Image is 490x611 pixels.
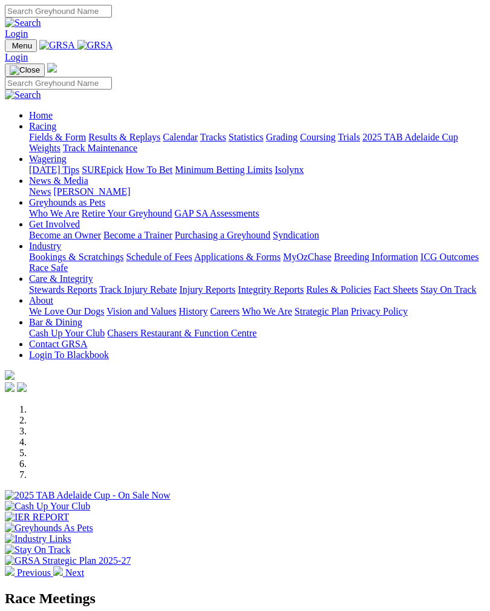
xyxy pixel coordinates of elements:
img: 2025 TAB Adelaide Cup - On Sale Now [5,490,171,501]
a: 2025 TAB Adelaide Cup [362,132,458,142]
a: Calendar [163,132,198,142]
img: GRSA [39,40,75,51]
a: Wagering [29,154,67,164]
a: Careers [210,306,240,316]
div: Bar & Dining [29,328,485,339]
a: History [178,306,207,316]
a: Weights [29,143,60,153]
a: Retire Your Greyhound [82,208,172,218]
a: Grading [266,132,298,142]
a: Racing [29,121,56,131]
img: Stay On Track [5,544,70,555]
div: Get Involved [29,230,485,241]
a: [DATE] Tips [29,165,79,175]
a: Isolynx [275,165,304,175]
a: How To Bet [126,165,173,175]
img: logo-grsa-white.png [5,370,15,380]
a: Integrity Reports [238,284,304,295]
a: Bookings & Scratchings [29,252,123,262]
a: Stewards Reports [29,284,97,295]
a: Chasers Restaurant & Function Centre [107,328,256,338]
img: GRSA Strategic Plan 2025-27 [5,555,131,566]
a: Who We Are [29,208,79,218]
a: Home [29,110,53,120]
a: Rules & Policies [306,284,371,295]
a: Coursing [300,132,336,142]
a: ICG Outcomes [420,252,479,262]
a: News & Media [29,175,88,186]
a: About [29,295,53,305]
img: Search [5,90,41,100]
a: Get Involved [29,219,80,229]
img: GRSA [77,40,113,51]
a: Vision and Values [106,306,176,316]
a: Race Safe [29,263,68,273]
input: Search [5,5,112,18]
a: Previous [5,567,53,578]
img: IER REPORT [5,512,69,523]
span: Menu [12,41,32,50]
div: Care & Integrity [29,284,485,295]
a: Track Injury Rebate [99,284,177,295]
a: Tracks [200,132,226,142]
a: Fact Sheets [374,284,418,295]
a: Who We Are [242,306,292,316]
img: Industry Links [5,534,71,544]
img: Greyhounds As Pets [5,523,93,534]
a: Cash Up Your Club [29,328,105,338]
a: Strategic Plan [295,306,348,316]
a: Minimum Betting Limits [175,165,272,175]
img: chevron-left-pager-white.svg [5,566,15,576]
a: Become a Trainer [103,230,172,240]
span: Previous [17,567,51,578]
a: Bar & Dining [29,317,82,327]
a: Privacy Policy [351,306,408,316]
div: Greyhounds as Pets [29,208,485,219]
span: Next [65,567,84,578]
button: Toggle navigation [5,39,37,52]
a: Results & Replays [88,132,160,142]
img: Search [5,18,41,28]
a: Injury Reports [179,284,235,295]
img: Close [10,65,40,75]
img: Cash Up Your Club [5,501,90,512]
img: chevron-right-pager-white.svg [53,566,63,576]
a: Login [5,28,28,39]
a: Breeding Information [334,252,418,262]
div: Wagering [29,165,485,175]
a: MyOzChase [283,252,332,262]
a: SUREpick [82,165,123,175]
img: twitter.svg [17,382,27,392]
a: Become an Owner [29,230,101,240]
div: About [29,306,485,317]
a: Statistics [229,132,264,142]
div: Industry [29,252,485,273]
a: Applications & Forms [194,252,281,262]
a: Stay On Track [420,284,476,295]
a: Care & Integrity [29,273,93,284]
img: logo-grsa-white.png [47,63,57,73]
a: Fields & Form [29,132,86,142]
a: News [29,186,51,197]
a: Industry [29,241,61,251]
a: Login To Blackbook [29,350,109,360]
input: Search [5,77,112,90]
a: Contact GRSA [29,339,87,349]
img: facebook.svg [5,382,15,392]
a: Trials [338,132,360,142]
a: Schedule of Fees [126,252,192,262]
a: Purchasing a Greyhound [175,230,270,240]
button: Toggle navigation [5,64,45,77]
a: Login [5,52,28,62]
a: Next [53,567,84,578]
a: GAP SA Assessments [175,208,260,218]
a: Track Maintenance [63,143,137,153]
h2: Race Meetings [5,590,485,607]
a: We Love Our Dogs [29,306,104,316]
div: Racing [29,132,485,154]
div: News & Media [29,186,485,197]
a: [PERSON_NAME] [53,186,130,197]
a: Syndication [273,230,319,240]
a: Greyhounds as Pets [29,197,105,207]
